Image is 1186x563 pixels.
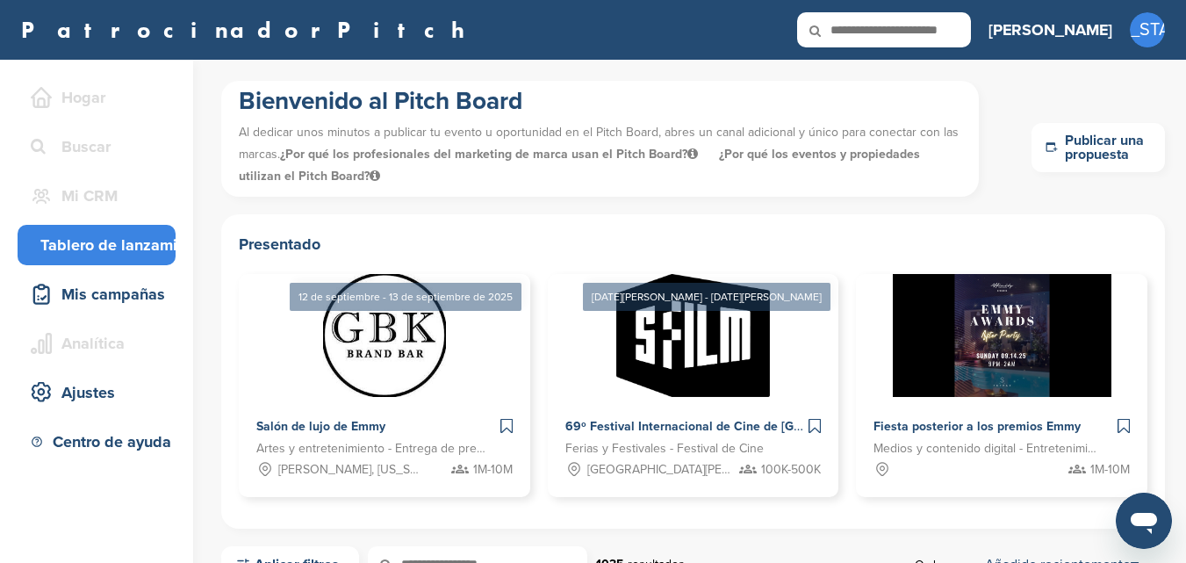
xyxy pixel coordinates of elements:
[18,372,176,413] a: Ajustes
[239,86,522,116] font: Bienvenido al Pitch Board
[473,462,513,477] font: 1M-10M
[61,334,125,353] font: Analítica
[1031,123,1165,172] a: Publicar una propuesta
[18,274,176,314] a: Mis campañas
[278,462,440,477] font: [PERSON_NAME], [US_STATE]
[61,137,111,156] font: Buscar
[18,77,176,118] a: Hogar
[323,274,446,397] img: Patrocinador y
[18,126,176,167] a: Buscar
[1090,462,1130,477] font: 1M-10M
[280,147,687,162] font: ¿Por qué los profesionales del marketing de marca usan el Pitch Board?
[21,15,476,45] font: PatrocinadorPitch
[239,235,320,254] font: Presentado
[988,20,1112,40] font: [PERSON_NAME]
[1065,132,1144,163] font: Publicar una propuesta
[988,11,1112,49] a: [PERSON_NAME]
[18,422,176,462] a: Centro de ayuda
[1116,493,1172,549] iframe: Botón para iniciar la ventana de mensajería
[873,441,1112,456] font: Medios y contenido digital - Entretenimiento
[256,441,502,456] font: Artes y entretenimiento - Entrega de premios
[239,125,959,162] font: Al dedicar unos minutos a publicar tu evento u oportunidad en el Pitch Board, abres un canal adic...
[565,417,1004,435] font: 69º Festival Internacional de Cine de [GEOGRAPHIC_DATA][PERSON_NAME]
[61,383,115,402] font: Ajustes
[40,235,209,255] font: Tablero de lanzamiento
[18,176,176,216] a: Mi CRM
[893,274,1111,397] img: Patrocinador y
[61,186,118,206] font: Mi CRM
[587,462,866,477] font: [GEOGRAPHIC_DATA][PERSON_NAME], [US_STATE]
[21,18,476,41] a: PatrocinadorPitch
[565,441,764,456] font: Ferias y Festivales - Festival de Cine
[548,246,839,497] a: [DATE][PERSON_NAME] - [DATE][PERSON_NAME] Patrocinador y 69º Festival Internacional de Cine de [G...
[256,419,385,434] font: Salón de lujo de Emmy
[761,462,821,477] font: 100K-500K
[856,274,1147,497] a: Patrocinador y Fiesta posterior a los premios Emmy Medios y contenido digital - Entretenimiento 1...
[592,291,822,303] font: [DATE][PERSON_NAME] - [DATE][PERSON_NAME]
[18,225,176,265] a: Tablero de lanzamiento
[61,285,165,304] font: Mis campañas
[239,246,530,497] a: 12 de septiembre - 13 de septiembre de 2025 Patrocinador y Salón de lujo de Emmy Artes y entreten...
[61,88,105,107] font: Hogar
[53,432,171,451] font: Centro de ayuda
[616,274,770,397] img: Patrocinador y
[873,419,1081,434] font: Fiesta posterior a los premios Emmy
[298,291,513,303] font: 12 de septiembre - 13 de septiembre de 2025
[18,323,176,364] a: Analítica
